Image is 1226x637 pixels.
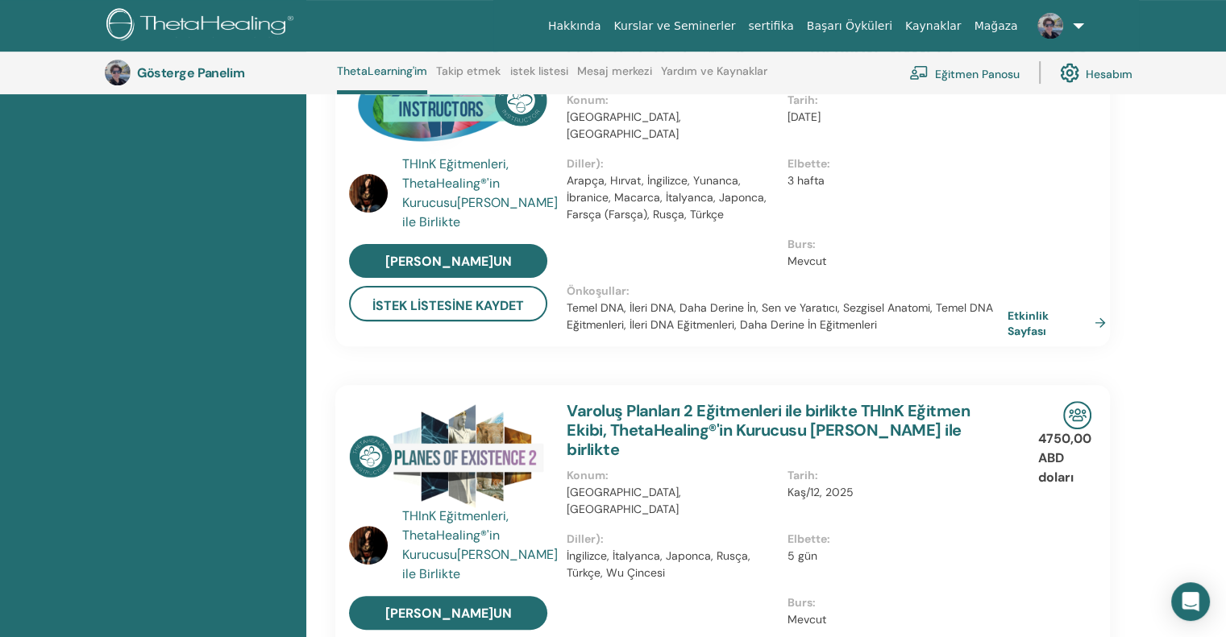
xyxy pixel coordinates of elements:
[909,65,929,80] img: chalkboard-teacher.svg
[613,19,735,32] font: Kurslar ve Seminerler
[807,19,892,32] font: Başarı Öyküleri
[788,595,812,610] font: Burs
[137,64,244,81] font: Gösterge Panelim
[788,485,854,499] font: Kaş/12, 2025
[605,93,609,107] font: :
[436,64,501,78] font: Takip etmek
[548,19,601,32] font: Hakkında
[567,283,626,298] font: Önkoşullar
[788,237,812,251] font: Burs
[788,156,827,171] font: Elbette
[788,532,827,546] font: Elbette
[1008,308,1049,337] font: Etkinlik Sayfası
[605,468,609,482] font: :
[788,93,815,107] font: Tarih
[899,11,968,41] a: Kaynaklar
[788,548,817,563] font: 5 gün
[105,60,131,85] img: default.jpg
[567,173,767,221] font: Arapça, Hırvat, İngilizce, Yunanca, İbranice, Macarca, İtalyanca, Japonca, Farsça (Farsça), Rusça...
[402,507,551,584] a: THInK Eğitmenleri, ThetaHealing®'in Kurucusu[PERSON_NAME] ile Birlikte
[626,283,630,298] font: :
[106,8,299,44] img: logo.png
[385,253,512,270] font: [PERSON_NAME]un
[601,156,604,171] font: :
[812,237,816,251] font: :
[1171,582,1210,621] div: Open Intercom Messenger
[815,468,818,482] font: :
[577,64,652,78] font: Mesaj merkezi
[601,532,604,546] font: :
[402,507,509,563] font: THInK Eğitmenleri, ThetaHealing®'in Kurucusu
[402,155,551,232] a: THInK Eğitmenleri, ThetaHealing®'in Kurucusu[PERSON_NAME] ile Birlikte
[800,11,899,41] a: Başarı Öyküleri
[349,244,547,278] a: [PERSON_NAME]un
[661,64,767,78] font: Yardım ve Kaynaklar
[567,300,993,332] font: Temel DNA, İleri DNA, Daha Derine İn, Sen ve Yaratıcı, Sezgisel Anatomi, Temel DNA Eğitmenleri, İ...
[1086,66,1132,81] font: Hesabım
[577,64,652,90] a: Mesaj merkezi
[1008,307,1112,338] a: Etkinlik Sayfası
[788,612,826,627] font: Mevcut
[372,296,524,313] font: İstek Listesine Kaydet
[567,110,681,141] font: [GEOGRAPHIC_DATA], [GEOGRAPHIC_DATA]
[827,156,830,171] font: :
[542,11,608,41] a: Hakkında
[1060,55,1132,90] a: Hesabım
[337,64,427,78] font: ThetaLearning'im
[402,194,558,230] font: [PERSON_NAME] ile Birlikte
[905,19,962,32] font: Kaynaklar
[815,93,818,107] font: :
[567,485,681,516] font: [GEOGRAPHIC_DATA], [GEOGRAPHIC_DATA]
[748,19,793,32] font: sertifika
[788,173,825,188] font: 3 hafta
[349,526,388,565] img: default.jpg
[402,155,509,211] font: THInK Eğitmenleri, ThetaHealing®'in Kurucusu
[510,64,568,90] a: istek listesi
[385,605,512,622] font: [PERSON_NAME]un
[567,532,601,546] font: Diller)
[788,110,821,124] font: [DATE]
[812,595,816,610] font: :
[567,548,750,580] font: İngilizce, İtalyanca, Japonca, Rusça, Türkçe, Wu Çincesi
[349,401,547,511] img: Varoluş Planları 2 Eğitmenleri
[567,468,605,482] font: Konum
[1037,13,1063,39] img: default.jpg
[1063,401,1091,429] img: Yüz Yüze Seminer
[402,546,558,582] font: [PERSON_NAME] ile Birlikte
[349,596,547,630] a: [PERSON_NAME]un
[436,64,501,90] a: Takip etmek
[1038,430,1091,486] font: 4750,00 ABD doları
[349,174,388,213] img: default.jpg
[967,11,1024,41] a: Mağaza
[827,532,830,546] font: :
[742,11,800,41] a: sertifika
[788,254,826,268] font: Mevcut
[661,64,767,90] a: Yardım ve Kaynaklar
[1060,59,1079,86] img: cog.svg
[567,93,605,107] font: Konum
[567,400,970,460] a: Varoluş Planları 2 Eğitmenleri ile birlikte THInK Eğitmen Ekibi, ThetaHealing®'in Kurucusu [PERSO...
[974,19,1017,32] font: Mağaza
[349,286,547,321] button: İstek Listesine Kaydet
[909,55,1020,90] a: Eğitmen Panosu
[567,156,601,171] font: Diller)
[788,468,815,482] font: Tarih
[337,64,427,94] a: ThetaLearning'im
[935,66,1020,81] font: Eğitmen Panosu
[607,11,742,41] a: Kurslar ve Seminerler
[510,64,568,78] font: istek listesi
